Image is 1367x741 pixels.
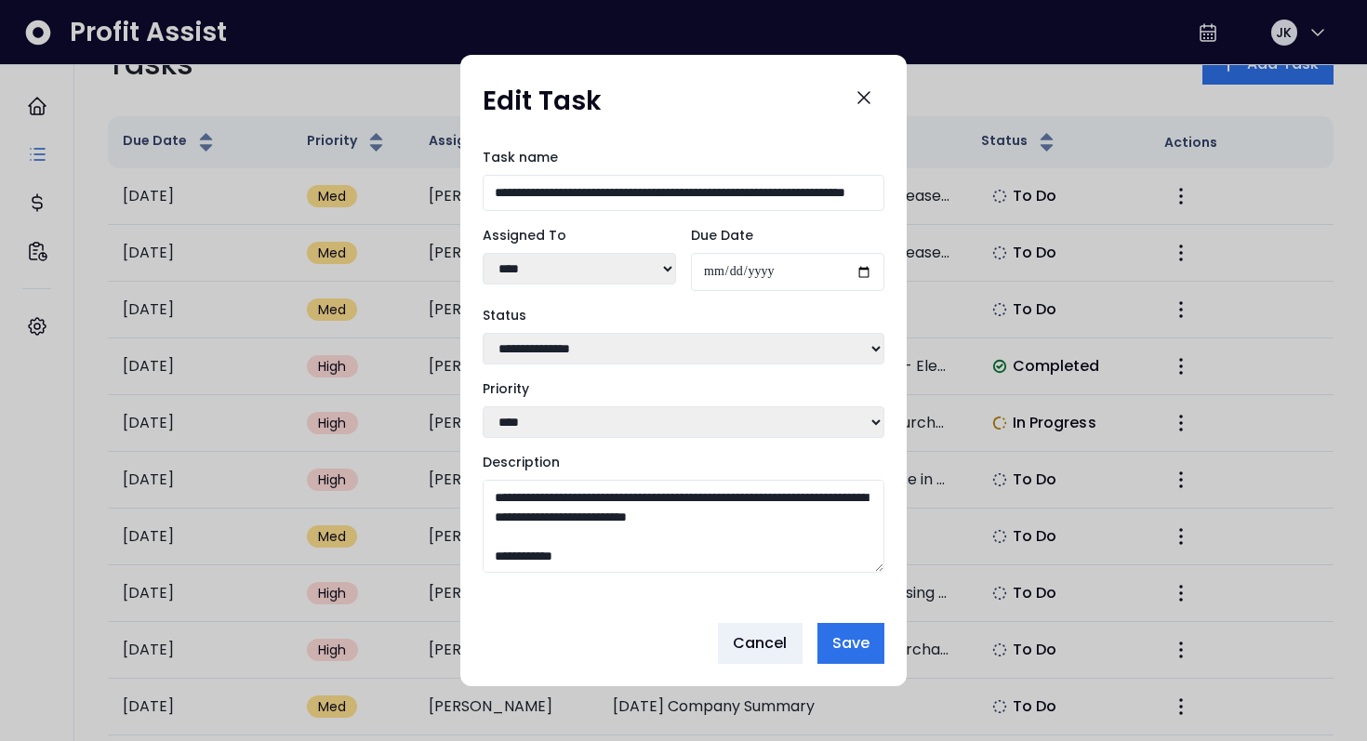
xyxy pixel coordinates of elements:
[817,623,884,664] button: Save
[483,306,884,325] label: Status
[718,623,803,664] button: Cancel
[483,453,884,472] label: Description
[483,379,884,399] label: Priority
[483,226,676,245] label: Assigned To
[733,632,788,655] span: Cancel
[832,632,869,655] span: Save
[483,85,602,118] h1: Edit Task
[483,148,884,167] label: Task name
[691,226,884,245] label: Due Date
[843,77,884,118] button: Close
